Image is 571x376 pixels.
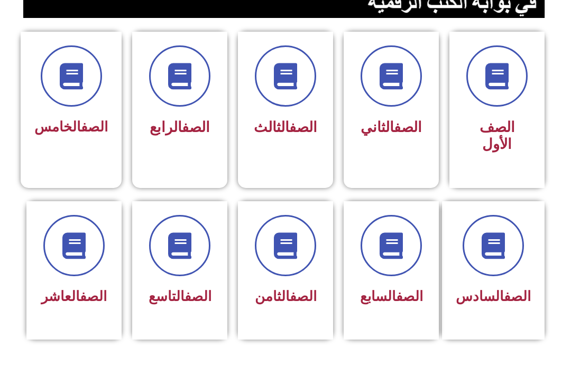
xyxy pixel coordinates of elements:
[81,119,108,135] a: الصف
[255,288,317,304] span: الثامن
[360,288,423,304] span: السابع
[254,119,317,136] span: الثالث
[394,119,422,136] a: الصف
[34,119,108,135] span: الخامس
[504,288,531,304] a: الصف
[456,288,531,304] span: السادس
[80,288,107,304] a: الصف
[150,119,210,136] span: الرابع
[396,288,423,304] a: الصف
[149,288,211,304] span: التاسع
[361,119,422,136] span: الثاني
[480,119,515,153] span: الصف الأول
[182,119,210,136] a: الصف
[290,288,317,304] a: الصف
[41,288,107,304] span: العاشر
[185,288,211,304] a: الصف
[289,119,317,136] a: الصف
